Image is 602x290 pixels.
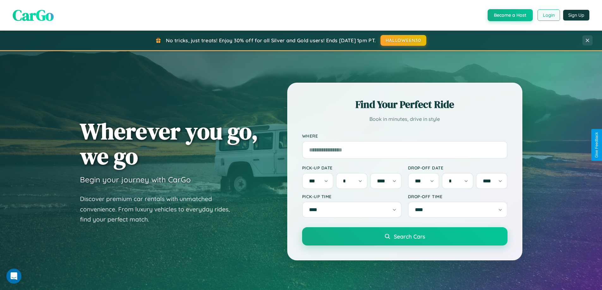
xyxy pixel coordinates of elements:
[538,9,560,21] button: Login
[302,98,508,111] h2: Find Your Perfect Ride
[302,115,508,124] p: Book in minutes, drive in style
[302,165,402,170] label: Pick-up Date
[488,9,533,21] button: Become a Host
[80,175,191,184] h3: Begin your journey with CarGo
[563,10,589,21] button: Sign Up
[380,35,426,46] button: HALLOWEEN30
[302,227,508,246] button: Search Cars
[408,165,508,170] label: Drop-off Date
[80,119,258,169] h1: Wherever you go, we go
[302,194,402,199] label: Pick-up Time
[302,133,508,139] label: Where
[594,132,599,158] div: Give Feedback
[80,194,238,225] p: Discover premium car rentals with unmatched convenience. From luxury vehicles to everyday rides, ...
[408,194,508,199] label: Drop-off Time
[6,269,21,284] iframe: Intercom live chat
[166,37,376,44] span: No tricks, just treats! Enjoy 30% off for all Silver and Gold users! Ends [DATE] 1pm PT.
[394,233,425,240] span: Search Cars
[13,5,54,26] span: CarGo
